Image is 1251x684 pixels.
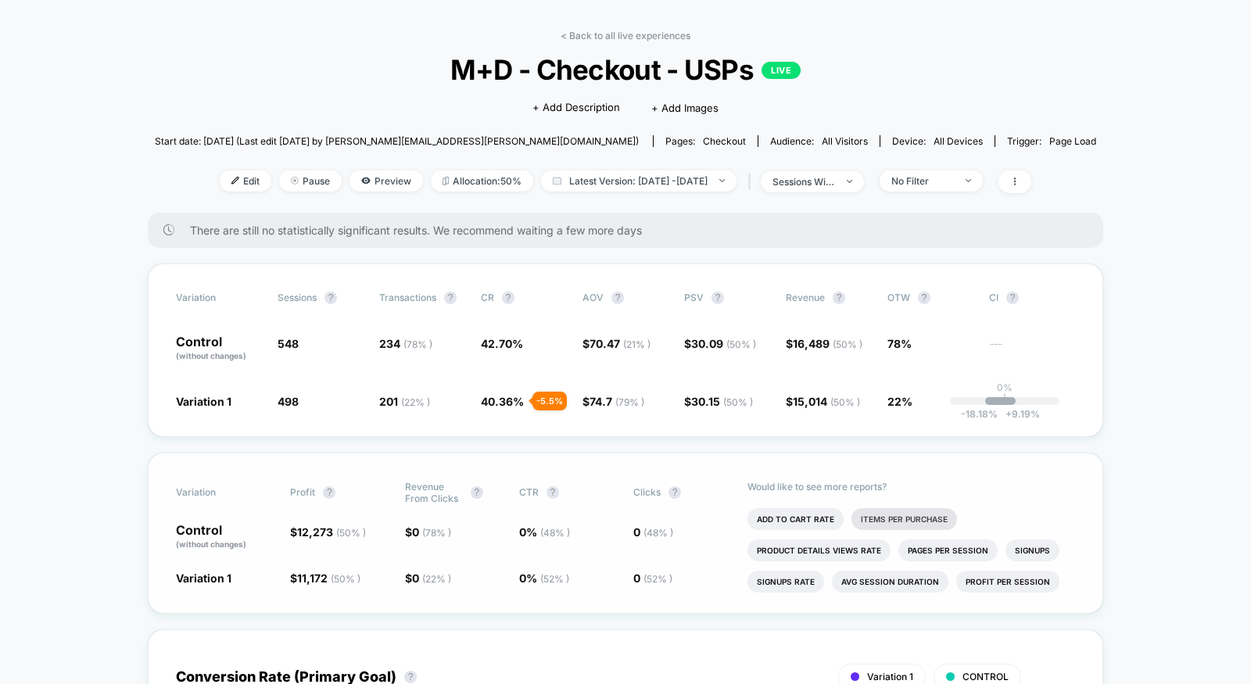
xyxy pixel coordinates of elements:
span: ( 50 % ) [833,338,862,350]
span: Pause [279,170,342,192]
span: Revenue [786,292,825,303]
button: ? [444,292,457,304]
span: Revenue From Clicks [405,481,463,504]
span: ( 79 % ) [615,396,644,408]
span: all devices [934,135,983,147]
span: | [744,170,761,193]
button: ? [1006,292,1019,304]
span: 11,172 [297,571,360,585]
span: $ [290,525,366,539]
span: 42.70 % [481,337,523,350]
button: ? [502,292,514,304]
span: Sessions [278,292,317,303]
li: Items Per Purchase [851,508,957,530]
div: - 5.5 % [532,392,567,410]
span: 201 [379,395,430,408]
img: edit [231,177,239,184]
span: ( 48 % ) [540,527,570,539]
img: rebalance [443,177,449,185]
span: ( 22 % ) [401,396,430,408]
li: Signups [1005,539,1059,561]
span: CONTROL [962,671,1009,682]
span: CI [989,292,1075,304]
p: Control [176,524,274,550]
button: ? [611,292,624,304]
button: ? [712,292,724,304]
span: 22% [887,395,912,408]
span: + Add Images [651,102,719,114]
span: ( 50 % ) [830,396,860,408]
li: Signups Rate [747,571,824,593]
span: + Add Description [532,100,620,116]
span: ( 21 % ) [623,338,651,350]
img: end [291,177,299,184]
span: Allocation: 50% [431,170,533,192]
span: + [1005,408,1012,420]
span: 16,489 [793,337,862,350]
span: Variation [176,292,262,304]
span: $ [684,337,756,350]
p: Would like to see more reports? [747,481,1075,492]
span: 30.09 [691,337,756,350]
span: checkout [703,135,746,147]
span: 70.47 [590,337,651,350]
button: ? [547,486,559,499]
p: | [1003,393,1006,405]
button: ? [833,292,845,304]
span: 15,014 [793,395,860,408]
span: ( 52 % ) [643,573,672,585]
span: Profit [290,486,315,498]
p: 0% [997,381,1013,393]
span: 78% [887,337,912,350]
button: ? [323,486,335,499]
span: $ [582,337,651,350]
div: Pages: [665,135,746,147]
span: --- [989,339,1075,362]
span: 498 [278,395,299,408]
span: ( 50 % ) [723,396,753,408]
div: Trigger: [1007,135,1096,147]
span: -18.18 % [961,408,998,420]
span: ( 50 % ) [336,527,366,539]
div: sessions with impression [772,176,835,188]
span: ( 78 % ) [403,338,432,350]
span: (without changes) [176,539,246,549]
button: ? [918,292,930,304]
li: Avg Session Duration [832,571,948,593]
p: LIVE [762,62,801,79]
span: 0 % [519,525,570,539]
a: < Back to all live experiences [561,30,690,41]
span: 40.36 % [481,395,524,408]
span: ( 50 % ) [331,573,360,585]
span: CR [481,292,494,303]
span: $ [582,395,644,408]
img: end [966,179,971,182]
span: Device: [880,135,995,147]
img: calendar [553,177,561,184]
span: Page Load [1049,135,1096,147]
span: There are still no statistically significant results. We recommend waiting a few more days [190,224,1072,237]
span: $ [290,571,360,585]
li: Pages Per Session [898,539,998,561]
span: 0 % [519,571,569,585]
span: $ [405,525,451,539]
span: $ [684,395,753,408]
span: 0 [412,571,451,585]
span: Latest Version: [DATE] - [DATE] [541,170,737,192]
span: 12,273 [297,525,366,539]
span: ( 48 % ) [643,527,673,539]
button: ? [471,486,483,499]
span: 0 [412,525,451,539]
li: Product Details Views Rate [747,539,891,561]
span: 0 [633,571,672,585]
button: ? [404,671,417,683]
img: end [847,180,852,183]
span: PSV [684,292,704,303]
p: Control [176,335,262,362]
div: Audience: [770,135,868,147]
span: Variation 1 [176,395,231,408]
span: ( 50 % ) [726,338,756,350]
img: end [719,179,725,182]
span: Variation 1 [867,671,913,682]
span: $ [786,395,860,408]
